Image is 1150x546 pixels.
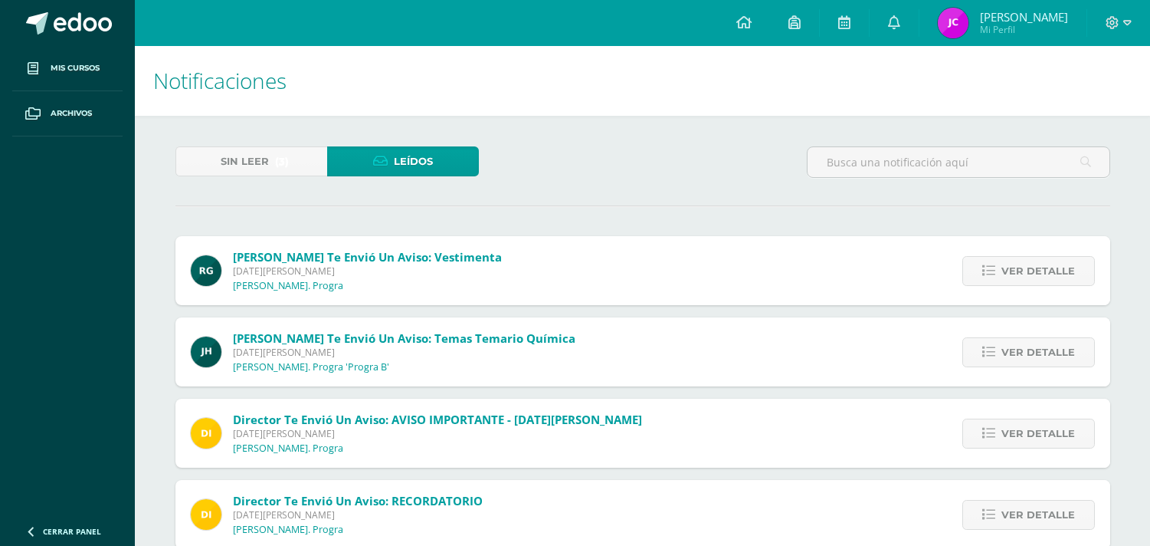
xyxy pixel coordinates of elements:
span: Leídos [394,147,433,176]
img: 4549e869bd1a71b294ac60c510dba8c5.png [938,8,968,38]
span: (3) [275,147,289,176]
p: [PERSON_NAME]. Progra 'Progra B' [233,361,389,373]
span: [DATE][PERSON_NAME] [233,508,483,521]
span: [DATE][PERSON_NAME] [233,346,575,359]
img: f0b35651ae50ff9c693c4cbd3f40c4bb.png [191,418,221,449]
p: [PERSON_NAME]. Progra [233,524,343,536]
img: 24ef3269677dd7dd963c57b86ff4a022.png [191,255,221,286]
span: Director te envió un aviso: AVISO IMPORTANTE - [DATE][PERSON_NAME] [233,412,642,427]
span: [DATE][PERSON_NAME] [233,427,642,440]
span: [PERSON_NAME] te envió un aviso: Vestimenta [233,249,502,265]
a: Mis cursos [12,46,123,91]
span: [PERSON_NAME] te envió un aviso: Temas Temario Química [233,331,575,346]
span: Director te envió un aviso: RECORDATORIO [233,493,483,508]
img: 2f952caa3f07b7df01ee2ceb26827530.png [191,337,221,367]
span: [DATE][PERSON_NAME] [233,265,502,278]
a: Sin leer(3) [175,146,327,176]
input: Busca una notificación aquí [808,147,1109,177]
span: Mi Perfil [980,23,1068,36]
span: Ver detalle [1001,338,1075,367]
span: [PERSON_NAME] [980,9,1068,25]
span: Archivos [51,107,92,120]
p: [PERSON_NAME]. Progra [233,280,343,292]
span: Mis cursos [51,62,100,74]
span: Sin leer [221,147,269,176]
span: Ver detalle [1001,501,1075,529]
p: [PERSON_NAME]. Progra [233,442,343,455]
span: Notificaciones [153,66,287,95]
a: Leídos [327,146,479,176]
a: Archivos [12,91,123,136]
img: f0b35651ae50ff9c693c4cbd3f40c4bb.png [191,499,221,530]
span: Cerrar panel [43,526,101,537]
span: Ver detalle [1001,257,1075,285]
span: Ver detalle [1001,419,1075,448]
